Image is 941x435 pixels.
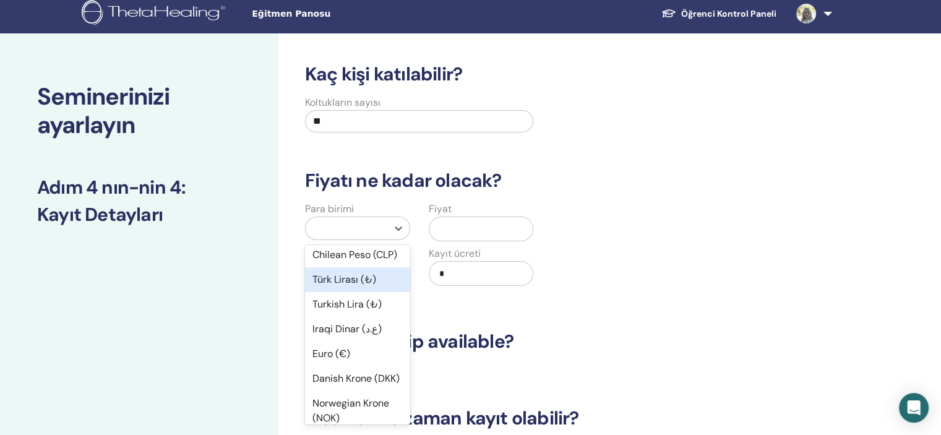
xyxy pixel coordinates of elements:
[429,202,452,217] label: Fiyat
[252,7,437,20] span: Eğitmen Panosu
[37,204,241,226] h3: Kayıt Detayları
[796,4,816,24] img: default.jpg
[305,243,410,267] div: Chilean Peso (CLP)
[305,292,410,317] div: Turkish Lira (₺)
[899,393,929,423] div: Open Intercom Messenger
[429,246,481,261] label: Kayıt ücreti
[661,8,676,19] img: graduation-cap-white.svg
[298,407,806,429] h3: İnsanlar ne zaman kayıt olabilir?
[37,83,241,139] h2: Seminerinizi ayarlayın
[305,202,354,217] label: Para birimi
[305,317,410,342] div: Iraqi Dinar (ع.د)
[305,342,410,366] div: Euro (€)
[305,391,410,431] div: Norwegian Krone (NOK)
[305,366,410,391] div: Danish Krone (DKK)
[37,176,241,199] h3: Adım 4 nın-nin 4 :
[651,2,786,25] a: Öğrenci Kontrol Paneli
[305,95,380,110] label: Koltukların sayısı
[305,267,410,292] div: Türk Lirası (₺)
[298,330,806,353] h3: Is scholarship available?
[298,170,806,192] h3: Fiyatı ne kadar olacak?
[298,63,806,85] h3: Kaç kişi katılabilir?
